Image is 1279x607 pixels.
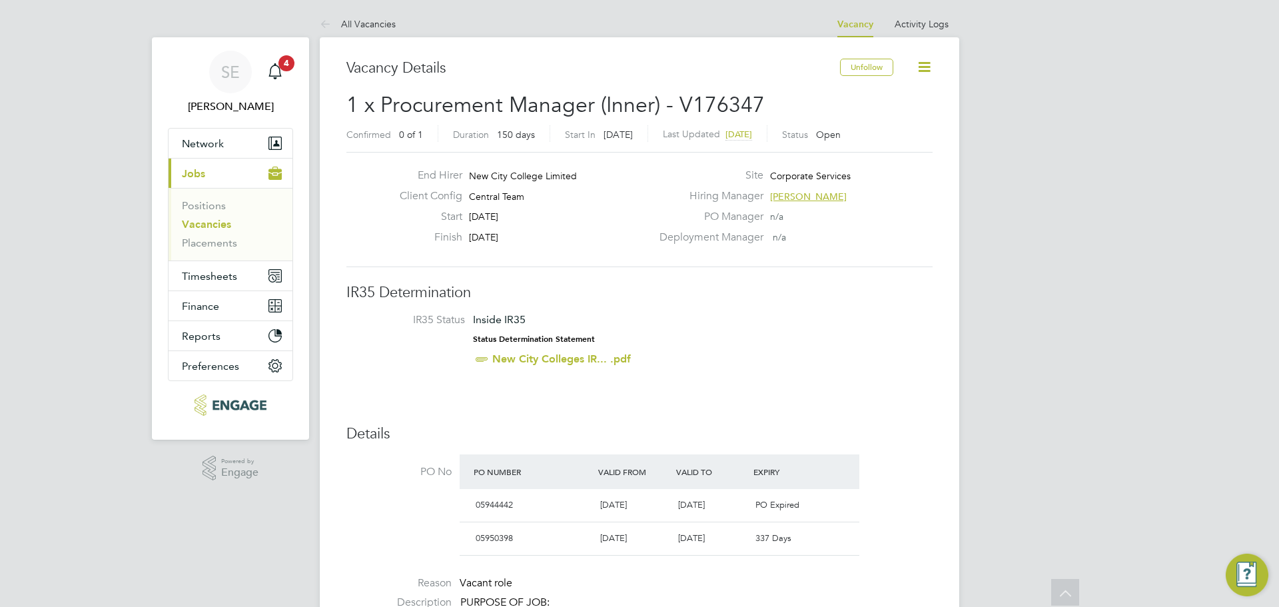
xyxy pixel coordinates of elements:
button: Network [169,129,292,158]
span: 05944442 [476,499,513,510]
span: 337 Days [755,532,791,544]
label: Deployment Manager [651,231,763,245]
label: End Hirer [389,169,462,183]
span: [DATE] [469,211,498,223]
span: Central Team [469,191,524,203]
a: All Vacancies [320,18,396,30]
div: Valid From [595,460,673,484]
button: Finance [169,291,292,320]
button: Engage Resource Center [1226,554,1268,596]
h3: Details [346,424,933,444]
span: Timesheets [182,270,237,283]
span: [DATE] [469,231,498,243]
span: Powered by [221,456,258,467]
label: Start In [565,129,596,141]
span: Network [182,137,224,150]
span: n/a [770,211,783,223]
span: [DATE] [725,129,752,140]
span: n/a [773,231,786,243]
a: SE[PERSON_NAME] [168,51,293,115]
a: Powered byEngage [203,456,259,481]
h3: IR35 Determination [346,283,933,303]
span: [PERSON_NAME] [770,191,847,203]
label: Duration [453,129,489,141]
button: Unfollow [840,59,893,76]
div: PO Number [470,460,595,484]
span: Sophia Ede [168,99,293,115]
label: Finish [389,231,462,245]
h3: Vacancy Details [346,59,840,78]
strong: Status Determination Statement [473,334,595,344]
span: Preferences [182,360,239,372]
button: Reports [169,321,292,350]
label: Hiring Manager [651,189,763,203]
button: Timesheets [169,261,292,291]
label: Confirmed [346,129,391,141]
label: Site [651,169,763,183]
span: Corporate Services [770,170,851,182]
a: Placements [182,237,237,249]
span: 4 [278,55,294,71]
a: Vacancy [837,19,873,30]
span: Inside IR35 [473,313,526,326]
nav: Main navigation [152,37,309,440]
span: [DATE] [678,499,705,510]
span: 05950398 [476,532,513,544]
a: Vacancies [182,218,231,231]
span: Finance [182,300,219,312]
span: 1 x Procurement Manager (Inner) - V176347 [346,92,765,118]
span: 150 days [497,129,535,141]
span: Engage [221,467,258,478]
label: Reason [346,576,452,590]
img: xede-logo-retina.png [195,394,266,416]
span: [DATE] [600,532,627,544]
span: Open [816,129,841,141]
div: Valid To [673,460,751,484]
label: IR35 Status [360,313,465,327]
button: Preferences [169,351,292,380]
a: New City Colleges IR... .pdf [492,352,631,365]
a: Activity Logs [895,18,949,30]
span: [DATE] [604,129,633,141]
span: 0 of 1 [399,129,423,141]
a: Positions [182,199,226,212]
span: Jobs [182,167,205,180]
span: SE [221,63,240,81]
div: Jobs [169,188,292,261]
label: Last Updated [663,128,720,140]
span: [DATE] [600,499,627,510]
span: Vacant role [460,576,512,590]
label: Status [782,129,808,141]
span: New City College Limited [469,170,577,182]
span: PO Expired [755,499,799,510]
label: PO Manager [651,210,763,224]
a: 4 [262,51,288,93]
label: PO No [346,465,452,479]
span: Reports [182,330,220,342]
label: Start [389,210,462,224]
a: Go to home page [168,394,293,416]
label: Client Config [389,189,462,203]
button: Jobs [169,159,292,188]
div: Expiry [750,460,828,484]
span: [DATE] [678,532,705,544]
